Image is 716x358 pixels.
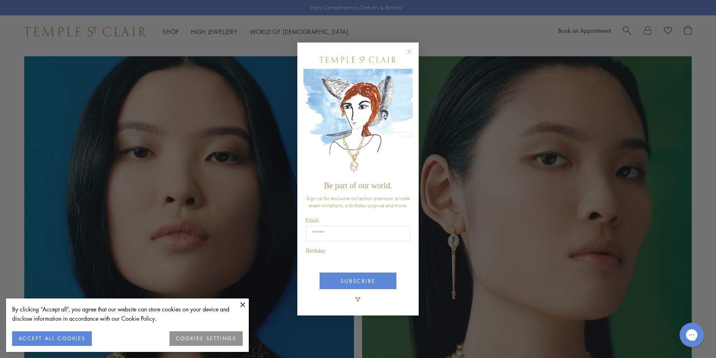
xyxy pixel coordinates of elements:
span: Sign up for exclusive collection previews, private event invitations, a birthday surprise and more. [306,194,410,209]
button: Close dialog [408,51,418,61]
img: c4a9eb12-d91a-4d4a-8ee0-386386f4f338.jpeg [303,69,413,177]
div: By clicking “Accept all”, you agree that our website can store cookies on your device and disclos... [12,305,243,323]
button: SUBSCRIBE [320,273,396,289]
img: Temple St. Clair [320,57,396,63]
span: Email [305,217,319,224]
button: COOKIES SETTINGS [169,331,243,346]
span: Be part of our world. [324,181,392,190]
span: Birthday [306,248,326,254]
iframe: Gorgias live chat messenger [676,320,708,350]
button: ACCEPT ALL COOKIES [12,331,92,346]
input: Email [306,226,410,241]
img: TSC [350,291,366,307]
